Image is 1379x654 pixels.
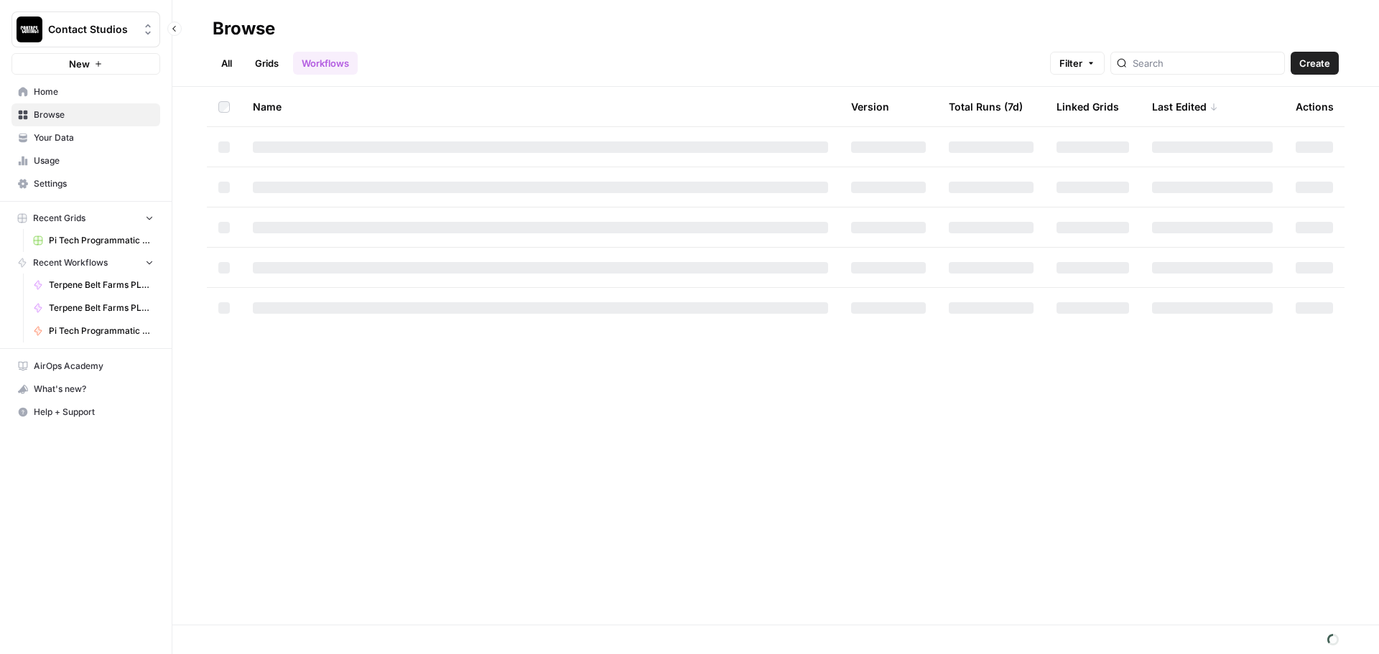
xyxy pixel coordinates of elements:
a: Settings [11,172,160,195]
a: Your Data [11,126,160,149]
span: Recent Grids [33,212,85,225]
a: Grids [246,52,287,75]
div: Linked Grids [1057,87,1119,126]
div: What's new? [12,378,159,400]
span: Terpene Belt Farms PLP Descriptions (Text Output) [49,279,154,291]
button: New [11,53,160,75]
button: Workspace: Contact Studios [11,11,160,47]
a: Terpene Belt Farms PLP Descriptions (Text Output) [27,274,160,296]
a: Browse [11,103,160,126]
span: Browse [34,108,154,121]
div: Last Edited [1152,87,1218,126]
button: Help + Support [11,401,160,424]
div: Name [253,87,828,126]
div: Browse [213,17,275,40]
a: Pi Tech Programmatic Service pages Grid [27,229,160,252]
span: Contact Studios [48,22,135,37]
a: AirOps Academy [11,355,160,378]
button: Create [1291,52,1339,75]
button: What's new? [11,378,160,401]
span: Terpene Belt Farms PLP Descriptions (v1) [49,302,154,314]
span: AirOps Academy [34,360,154,373]
span: Your Data [34,131,154,144]
a: Home [11,80,160,103]
span: Recent Workflows [33,256,108,269]
a: Workflows [293,52,358,75]
img: Contact Studios Logo [17,17,42,42]
span: Home [34,85,154,98]
span: Usage [34,154,154,167]
span: Filter [1059,56,1082,70]
div: Actions [1296,87,1334,126]
a: Pi Tech Programmatic Service pages [27,319,160,342]
a: Usage [11,149,160,172]
button: Recent Workflows [11,252,160,274]
div: Total Runs (7d) [949,87,1023,126]
a: Terpene Belt Farms PLP Descriptions (v1) [27,296,160,319]
div: Version [851,87,889,126]
input: Search [1133,56,1278,70]
span: Help + Support [34,406,154,419]
span: New [69,57,90,71]
span: Create [1299,56,1330,70]
span: Settings [34,177,154,190]
span: Pi Tech Programmatic Service pages Grid [49,234,154,247]
span: Pi Tech Programmatic Service pages [49,324,154,337]
button: Filter [1050,52,1105,75]
a: All [213,52,241,75]
button: Recent Grids [11,207,160,229]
